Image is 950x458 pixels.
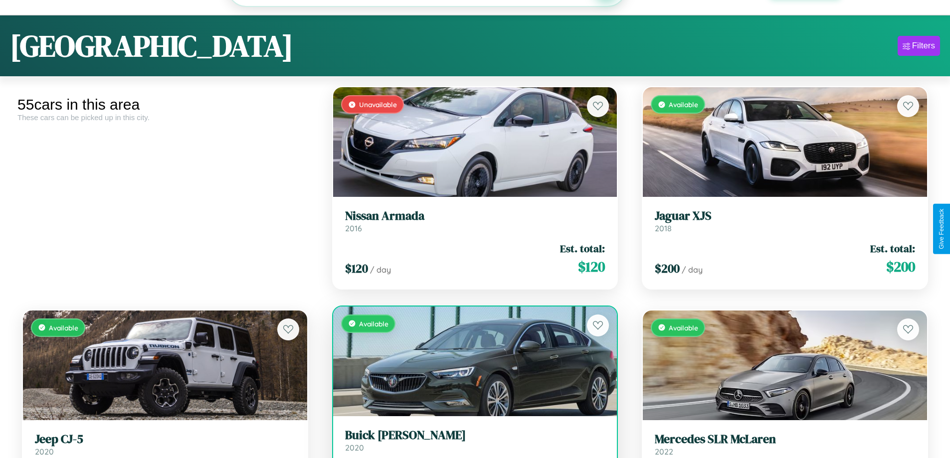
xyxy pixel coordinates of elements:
a: Mercedes SLR McLaren2022 [655,432,915,457]
div: Give Feedback [938,209,945,249]
a: Buick [PERSON_NAME]2020 [345,428,605,453]
span: $ 120 [345,260,368,277]
span: / day [682,265,703,275]
span: Unavailable [359,100,397,109]
h3: Buick [PERSON_NAME] [345,428,605,443]
div: 55 cars in this area [17,96,313,113]
a: Jaguar XJS2018 [655,209,915,233]
h3: Jaguar XJS [655,209,915,223]
a: Jeep CJ-52020 [35,432,295,457]
span: 2022 [655,447,673,457]
span: Available [359,319,388,328]
span: / day [370,265,391,275]
span: Available [669,323,698,332]
span: $ 200 [655,260,680,277]
span: Available [669,100,698,109]
span: Available [49,323,78,332]
a: Nissan Armada2016 [345,209,605,233]
h3: Jeep CJ-5 [35,432,295,447]
h1: [GEOGRAPHIC_DATA] [10,25,293,66]
span: Est. total: [870,241,915,256]
span: 2018 [655,223,672,233]
span: Est. total: [560,241,605,256]
button: Filters [898,36,940,56]
div: Filters [912,41,935,51]
span: 2020 [35,447,54,457]
span: $ 200 [886,257,915,277]
span: 2016 [345,223,362,233]
span: 2020 [345,443,364,453]
div: These cars can be picked up in this city. [17,113,313,122]
h3: Nissan Armada [345,209,605,223]
h3: Mercedes SLR McLaren [655,432,915,447]
span: $ 120 [578,257,605,277]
